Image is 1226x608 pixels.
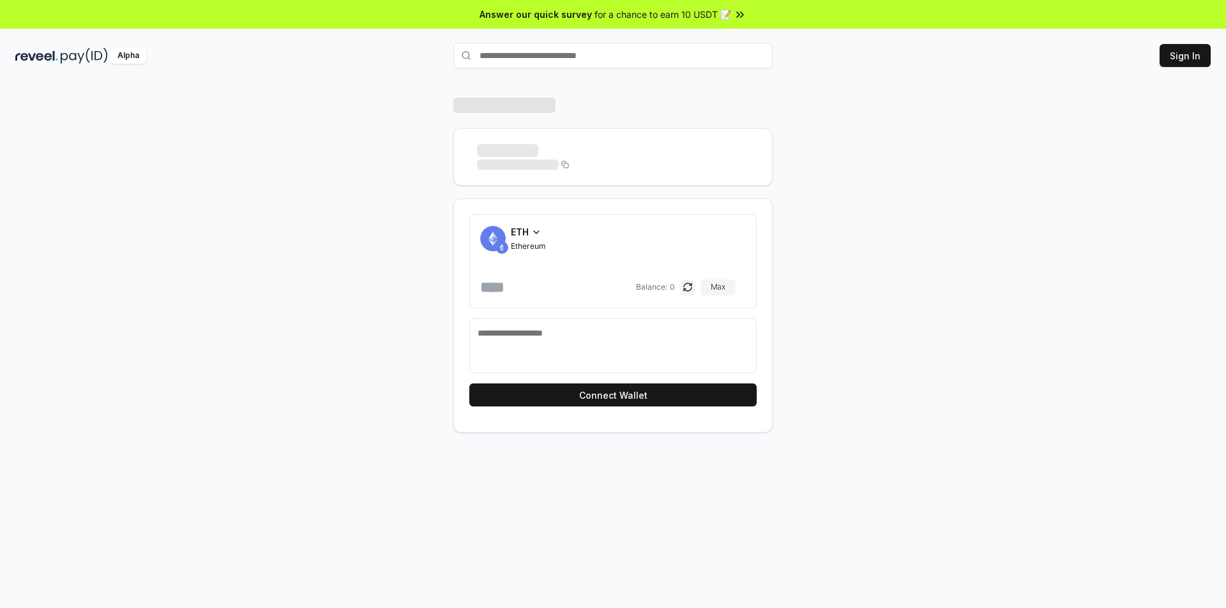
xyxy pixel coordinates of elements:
[594,8,731,21] span: for a chance to earn 10 USDT 📝
[511,241,546,251] span: Ethereum
[469,383,757,406] button: Connect Wallet
[1160,44,1211,67] button: Sign In
[511,225,529,239] span: ETH
[496,241,508,254] img: ETH.svg
[110,48,146,64] div: Alpha
[700,279,736,295] button: Max
[480,8,592,21] span: Answer our quick survey
[15,48,58,64] img: reveel_dark
[61,48,108,64] img: pay_id
[636,282,667,292] span: Balance:
[670,282,675,292] span: 0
